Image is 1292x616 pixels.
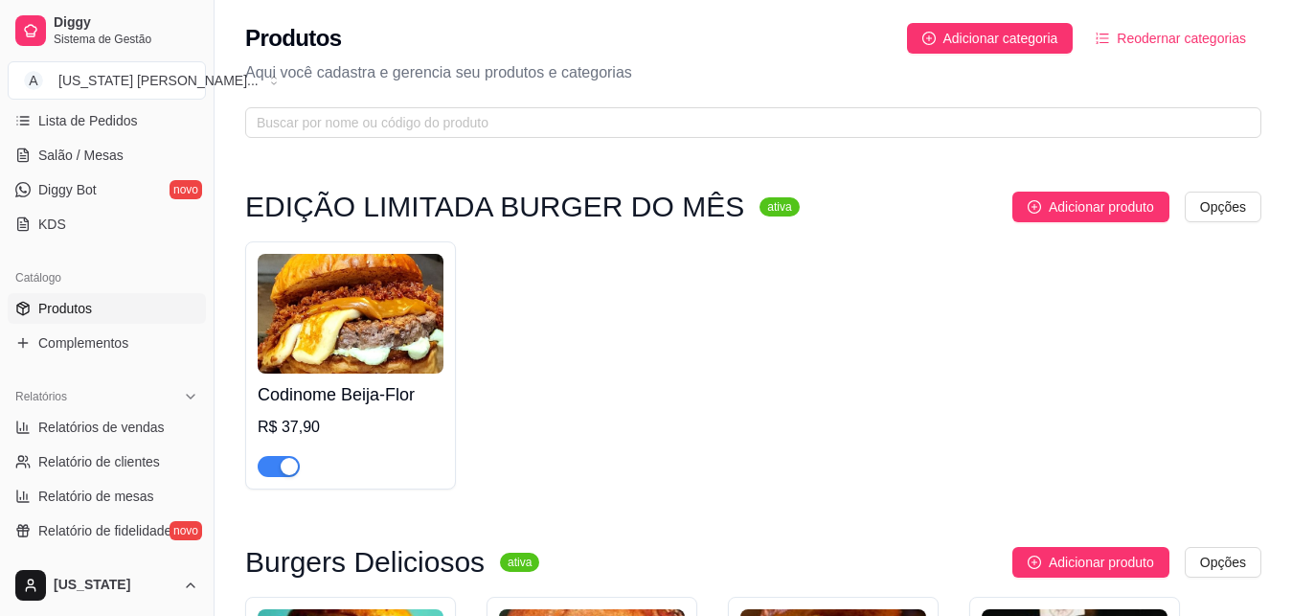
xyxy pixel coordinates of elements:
button: Adicionar produto [1012,547,1169,578]
button: Adicionar categoria [907,23,1074,54]
span: Relatórios de vendas [38,418,165,437]
span: Relatório de fidelidade [38,521,171,540]
a: DiggySistema de Gestão [8,8,206,54]
span: Opções [1200,196,1246,217]
a: Salão / Mesas [8,140,206,171]
a: Complementos [8,328,206,358]
sup: ativa [759,197,799,217]
span: Opções [1200,552,1246,573]
span: Adicionar categoria [943,28,1058,49]
span: Relatórios [15,389,67,404]
a: Relatório de fidelidadenovo [8,515,206,546]
h3: Burgers Deliciosos [245,551,485,574]
span: A [24,71,43,90]
span: Relatório de clientes [38,452,160,471]
button: [US_STATE] [8,562,206,608]
a: Relatório de clientes [8,446,206,477]
span: Relatório de mesas [38,487,154,506]
span: Produtos [38,299,92,318]
button: Select a team [8,61,206,100]
span: Sistema de Gestão [54,32,198,47]
button: Reodernar categorias [1080,23,1261,54]
button: Opções [1185,547,1261,578]
span: plus-circle [922,32,936,45]
a: Produtos [8,293,206,324]
span: Reodernar categorias [1117,28,1246,49]
span: plus-circle [1028,200,1041,214]
div: [US_STATE] [PERSON_NAME] ... [58,71,259,90]
h4: Codinome Beija-Flor [258,381,443,408]
a: Diggy Botnovo [8,174,206,205]
span: Complementos [38,333,128,353]
span: [US_STATE] [54,577,175,594]
span: Lista de Pedidos [38,111,138,130]
button: Adicionar produto [1012,192,1169,222]
span: plus-circle [1028,556,1041,569]
div: R$ 37,90 [258,416,443,439]
h2: Produtos [245,23,342,54]
a: KDS [8,209,206,240]
span: Diggy [54,14,198,32]
span: Diggy Bot [38,180,97,199]
span: Adicionar produto [1049,196,1154,217]
input: Buscar por nome ou código do produto [257,112,1235,133]
a: Relatórios de vendas [8,412,206,443]
a: Relatório de mesas [8,481,206,512]
span: Salão / Mesas [38,146,124,165]
a: Lista de Pedidos [8,105,206,136]
button: Opções [1185,192,1261,222]
sup: ativa [500,553,539,572]
h3: EDIÇÃO LIMITADA BURGER DO MÊS [245,195,744,218]
span: Adicionar produto [1049,552,1154,573]
img: product-image [258,254,443,374]
div: Catálogo [8,262,206,293]
p: Aqui você cadastra e gerencia seu produtos e categorias [245,61,1261,84]
span: ordered-list [1096,32,1109,45]
span: KDS [38,215,66,234]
